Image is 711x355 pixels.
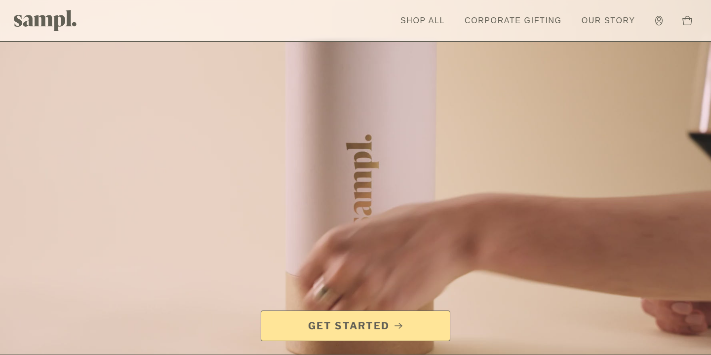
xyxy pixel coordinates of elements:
a: Corporate Gifting [460,10,567,32]
span: Get Started [308,319,390,333]
a: Our Story [577,10,640,32]
a: Shop All [395,10,450,32]
img: Sampl logo [14,10,77,31]
a: Get Started [261,311,450,341]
